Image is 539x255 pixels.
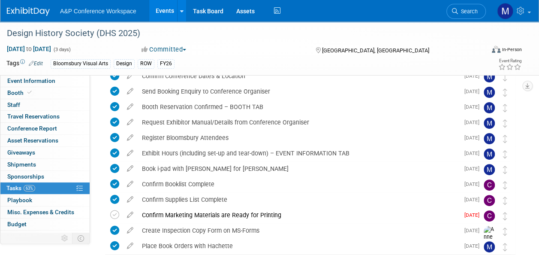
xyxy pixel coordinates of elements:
a: Giveaways [0,147,90,158]
div: ROW [138,59,154,68]
span: to [25,46,33,52]
a: edit [123,149,138,157]
span: [DATE] [464,212,484,218]
span: 63% [24,185,35,191]
a: edit [123,165,138,173]
div: Create Inspection Copy Form on MS-Forms [138,223,459,238]
a: Asset Reservations [0,135,90,146]
i: Move task [503,212,507,220]
span: [DATE] [464,88,484,94]
div: Register Bloomsbury Attendees [138,131,459,145]
i: Move task [503,197,507,205]
i: Move task [503,150,507,158]
div: Event Rating [498,59,521,63]
span: ROI, Objectives & ROO [7,233,65,240]
img: Carly Bull [484,195,495,206]
a: Edit [29,61,43,67]
a: edit [123,118,138,126]
i: Move task [503,181,507,189]
a: Budget [0,219,90,230]
div: FY26 [157,59,175,68]
i: Booth reservation complete [27,90,32,95]
span: A&P Conference Workspace [60,8,136,15]
a: edit [123,227,138,234]
i: Move task [503,228,507,236]
span: Staff [7,101,20,108]
a: Travel Reservations [0,111,90,122]
img: Matt Hambridge [484,149,495,160]
span: Travel Reservations [7,113,60,120]
img: Carly Bull [484,210,495,222]
span: [GEOGRAPHIC_DATA], [GEOGRAPHIC_DATA] [322,47,429,54]
a: Booth [0,87,90,99]
img: Matt Hambridge [497,3,513,19]
span: Booth [7,89,33,96]
td: Toggle Event Tabs [72,233,90,244]
div: Request Exhibitor Manual/Details from Conference Organiser [138,115,459,130]
a: Playbook [0,194,90,206]
span: Misc. Expenses & Credits [7,209,74,216]
img: Matt Hambridge [484,164,495,175]
span: [DATE] [464,197,484,203]
a: Search [446,4,486,19]
a: edit [123,134,138,142]
a: edit [123,196,138,203]
i: Move task [503,73,507,81]
img: Carly Bull [484,179,495,191]
a: edit [123,242,138,250]
a: edit [123,88,138,95]
span: (3 days) [53,47,71,52]
i: Move task [503,243,507,251]
div: In-Person [502,46,522,53]
div: Confirm Supplies List Complete [138,192,459,207]
span: Tasks [6,185,35,191]
span: [DATE] [464,119,484,125]
span: Budget [7,221,27,228]
span: [DATE] [464,73,484,79]
span: Playbook [7,197,32,203]
img: Matt Hambridge [484,71,495,82]
a: edit [123,211,138,219]
td: Tags [6,59,43,69]
div: Booth Reservation Confirmed – BOOTH TAB [138,100,459,114]
div: Exhibit Hours (including set-up and tear-down) – EVENT INFORMATION TAB [138,146,459,161]
a: edit [123,103,138,111]
button: Committed [139,45,190,54]
i: Move task [503,119,507,127]
a: edit [123,72,138,80]
span: Search [458,8,478,15]
img: Format-Inperson.png [492,46,500,53]
img: Matt Hambridge [484,118,495,129]
a: Staff [0,99,90,111]
span: [DATE] [464,104,484,110]
div: Confirm Booklist Complete [138,177,459,191]
span: Sponsorships [7,173,44,180]
div: Book i-pad with [PERSON_NAME] for [PERSON_NAME] [138,161,459,176]
span: [DATE] [464,150,484,156]
div: Confirm Marketing Materials are Ready for Printing [138,208,459,222]
div: Design [114,59,135,68]
span: [DATE] [464,166,484,172]
img: Matt Hambridge [484,241,495,252]
i: Move task [503,88,507,97]
a: Sponsorships [0,171,90,182]
span: Event Information [7,77,55,84]
div: Place Book Orders with Hachette [138,239,459,253]
div: Bloomsbury Visual Arts [51,59,111,68]
a: Misc. Expenses & Credits [0,206,90,218]
div: Design History Society (DHS 2025) [4,26,478,41]
a: ROI, Objectives & ROO [0,231,90,242]
img: Matt Hambridge [484,133,495,144]
span: Asset Reservations [7,137,58,144]
span: [DATE] [464,181,484,187]
img: Matt Hambridge [484,102,495,113]
img: Matt Hambridge [484,87,495,98]
a: Conference Report [0,123,90,134]
span: [DATE] [464,228,484,234]
a: edit [123,180,138,188]
span: [DATE] [464,243,484,249]
span: Conference Report [7,125,57,132]
td: Personalize Event Tab Strip [57,233,72,244]
span: Shipments [7,161,36,168]
i: Move task [503,104,507,112]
